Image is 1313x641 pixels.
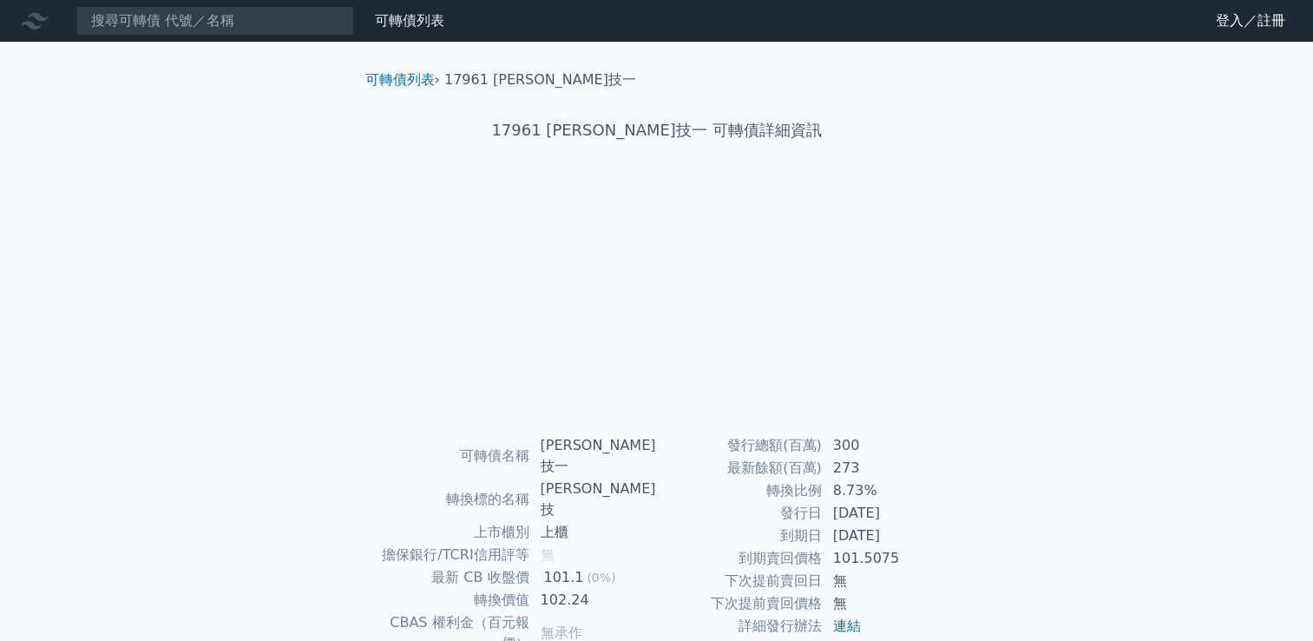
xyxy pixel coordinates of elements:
td: 下次提前賣回日 [657,570,823,592]
td: 300 [823,434,942,457]
td: 可轉債名稱 [372,434,530,478]
td: 到期賣回價格 [657,547,823,570]
span: (0%) [587,571,615,585]
td: 無 [823,592,942,615]
a: 可轉債列表 [375,12,444,29]
td: 詳細發行辦法 [657,615,823,638]
li: › [365,69,440,90]
td: 發行總額(百萬) [657,434,823,457]
td: [PERSON_NAME]技 [530,478,657,521]
span: 無承作 [541,624,582,641]
input: 搜尋可轉債 代號／名稱 [76,6,354,36]
a: 登入／註冊 [1202,7,1299,35]
h1: 17961 [PERSON_NAME]技一 可轉債詳細資訊 [351,118,962,142]
td: 101.5075 [823,547,942,570]
td: [DATE] [823,502,942,525]
td: 擔保銀行/TCRI信用評等 [372,544,530,566]
td: 發行日 [657,502,823,525]
td: [DATE] [823,525,942,547]
td: 上櫃 [530,521,657,544]
td: 273 [823,457,942,479]
span: 無 [541,546,555,563]
td: 上市櫃別 [372,521,530,544]
td: 無 [823,570,942,592]
td: 8.73% [823,479,942,502]
td: 到期日 [657,525,823,547]
td: 轉換標的名稱 [372,478,530,521]
td: 轉換價值 [372,589,530,611]
td: 最新餘額(百萬) [657,457,823,479]
div: 101.1 [541,567,588,588]
td: 102.24 [530,589,657,611]
td: 最新 CB 收盤價 [372,566,530,589]
a: 可轉債列表 [365,71,435,88]
td: 轉換比例 [657,479,823,502]
td: 下次提前賣回價格 [657,592,823,615]
a: 連結 [833,618,861,634]
li: 17961 [PERSON_NAME]技一 [444,69,636,90]
td: [PERSON_NAME]技一 [530,434,657,478]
